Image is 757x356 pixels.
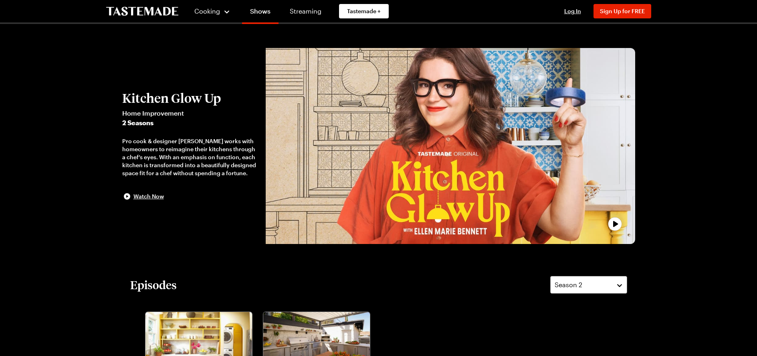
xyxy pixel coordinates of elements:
[600,8,645,14] span: Sign Up for FREE
[122,118,258,128] span: 2 Seasons
[194,2,231,21] button: Cooking
[133,192,164,200] span: Watch Now
[347,7,381,15] span: Tastemade +
[122,108,258,118] span: Home Improvement
[194,7,220,15] span: Cooking
[550,276,627,294] button: Season 2
[339,4,389,18] a: Tastemade +
[557,7,589,15] button: Log In
[266,48,635,244] button: play trailer
[122,91,258,105] h2: Kitchen Glow Up
[130,278,177,292] h2: Episodes
[266,48,635,244] img: Kitchen Glow Up
[122,137,258,177] div: Pro cook & designer [PERSON_NAME] works with homeowners to reimagine their kitchens through a che...
[593,4,651,18] button: Sign Up for FREE
[122,91,258,201] button: Kitchen Glow UpHome Improvement2 SeasonsPro cook & designer [PERSON_NAME] works with homeowners t...
[564,8,581,14] span: Log In
[106,7,178,16] a: To Tastemade Home Page
[555,280,582,290] span: Season 2
[242,2,279,24] a: Shows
